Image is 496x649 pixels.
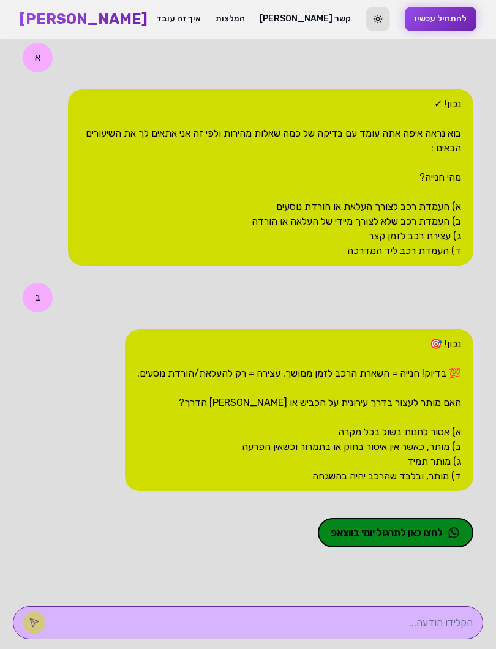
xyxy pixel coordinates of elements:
div: ב [23,283,53,312]
div: נכון! 🎯 💯 בדיוק! חנייה = השארת הרכב לזמן ממושך. עצירה = רק להעלאת/הורדת נוסעים. האם מותר לעצור בד... [125,329,473,491]
div: נכון! ✓ בוא נראה איפה אתה עומד עם בדיקה של כמה שאלות מהירות ולפי זה אני אתאים לך את השיעורים הבאי... [68,89,473,266]
a: איך זה עובד [156,13,201,25]
button: להתחיל עכשיו [405,7,476,31]
span: לחצו כאן לתרגול יומי בווצאפ [331,525,443,540]
a: לחצו כאן לתרגול יומי בווצאפ [318,518,473,547]
a: [PERSON_NAME] [20,9,148,29]
a: המלצות [216,13,245,25]
div: א [23,43,53,72]
a: [PERSON_NAME] קשר [260,13,351,25]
